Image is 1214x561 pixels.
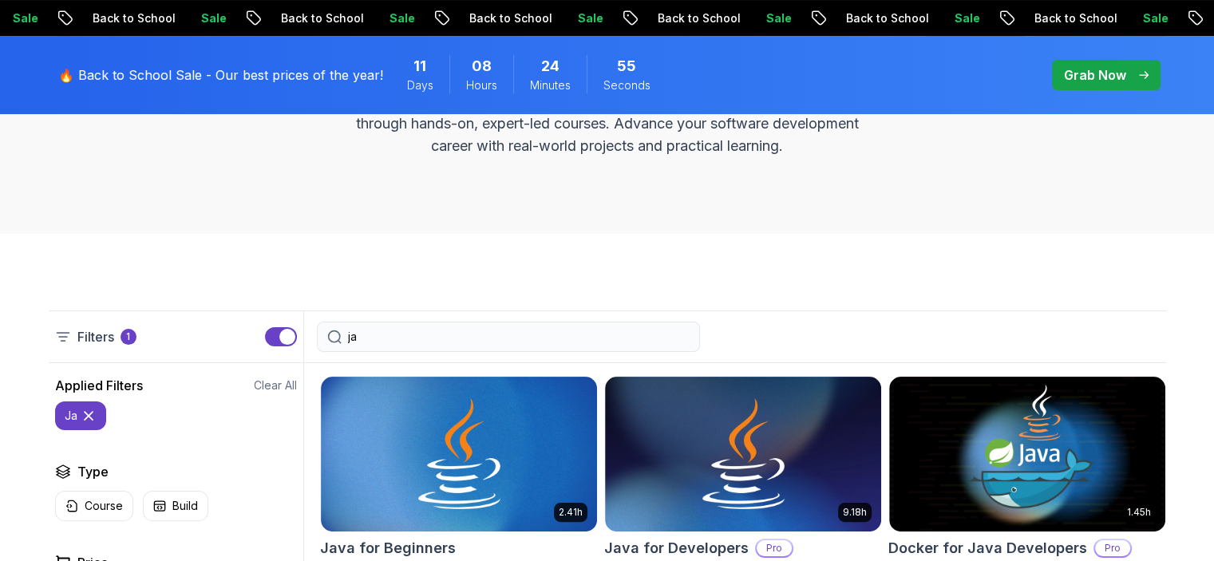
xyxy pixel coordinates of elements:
[143,491,208,521] button: Build
[348,329,690,345] input: Search Java, React, Spring boot ...
[407,77,433,93] span: Days
[617,55,636,77] span: 55 Seconds
[339,90,876,157] p: Master in-demand skills like Java, Spring Boot, DevOps, React, and more through hands-on, expert-...
[844,10,896,26] p: Sale
[171,10,279,26] p: Back to School
[65,408,77,424] p: ja
[55,491,133,521] button: Course
[77,327,114,346] p: Filters
[1095,540,1130,556] p: Pro
[58,65,383,85] p: 🔥 Back to School Sale - Our best prices of the year!
[472,55,492,77] span: 8 Hours
[1033,10,1084,26] p: Sale
[279,10,330,26] p: Sale
[320,537,456,559] h2: Java for Beginners
[55,376,143,395] h2: Applied Filters
[604,537,749,559] h2: Java for Developers
[55,401,106,430] button: ja
[924,10,1033,26] p: Back to School
[413,55,426,77] span: 11 Days
[359,10,468,26] p: Back to School
[85,498,123,514] p: Course
[530,77,571,93] span: Minutes
[605,377,881,531] img: Java for Developers card
[757,540,792,556] p: Pro
[603,77,650,93] span: Seconds
[736,10,844,26] p: Back to School
[888,537,1087,559] h2: Docker for Java Developers
[1127,506,1151,519] p: 1.45h
[254,377,297,393] button: Clear All
[1064,65,1126,85] p: Grab Now
[889,377,1165,531] img: Docker for Java Developers card
[466,77,497,93] span: Hours
[91,10,142,26] p: Sale
[468,10,519,26] p: Sale
[541,55,560,77] span: 24 Minutes
[321,377,597,531] img: Java for Beginners card
[656,10,707,26] p: Sale
[77,462,109,481] h2: Type
[559,506,583,519] p: 2.41h
[126,330,130,343] p: 1
[172,498,198,514] p: Build
[548,10,656,26] p: Back to School
[843,506,867,519] p: 9.18h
